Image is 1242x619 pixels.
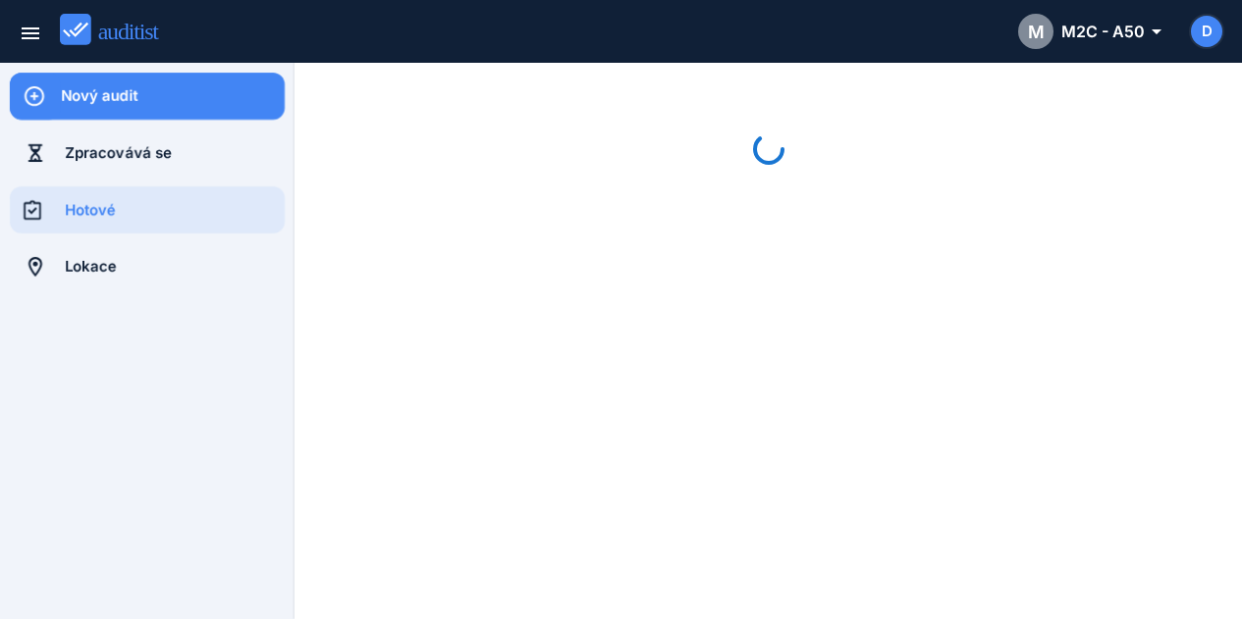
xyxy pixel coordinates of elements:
[65,142,285,164] div: Zpracovává se
[10,243,285,290] a: Lokace
[19,22,42,45] i: menu
[1145,20,1160,43] i: arrow_drop_down_outlined
[10,129,285,177] a: Zpracovává se
[61,85,285,107] div: Nový audit
[10,186,285,233] a: Hotové
[60,14,177,46] img: auditist_logo_new.svg
[1002,8,1175,55] button: MM2C - A50
[65,199,285,221] div: Hotové
[65,256,285,278] div: Lokace
[1018,14,1160,49] div: M2C - A50
[1202,21,1213,43] span: D
[1028,19,1045,45] span: M
[1189,14,1224,49] button: D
